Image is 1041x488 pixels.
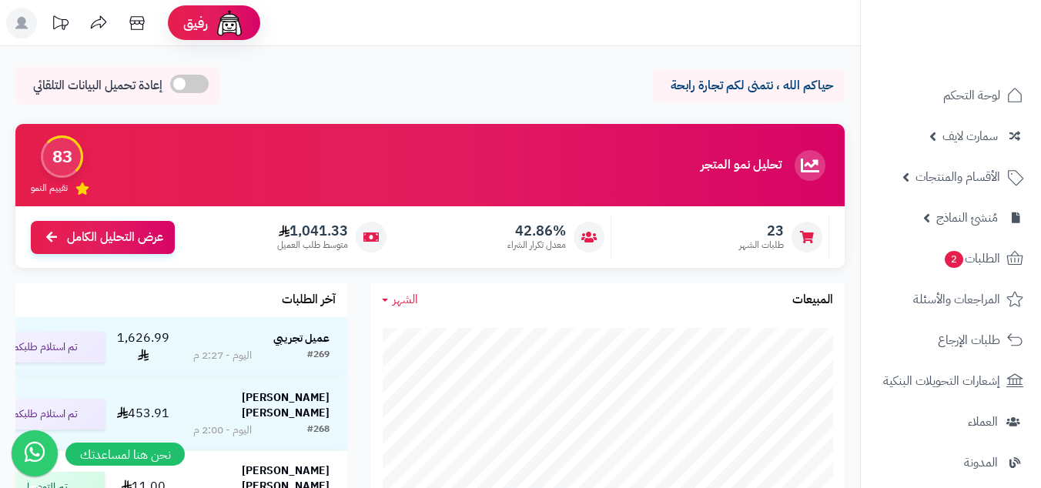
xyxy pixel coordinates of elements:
a: المدونة [870,444,1032,481]
a: العملاء [870,403,1032,440]
span: عرض التحليل الكامل [67,229,163,246]
td: 1,626.99 [111,317,176,377]
img: ai-face.png [214,8,245,38]
span: 42.86% [507,222,566,239]
p: حياكم الله ، نتمنى لكم تجارة رابحة [664,77,833,95]
span: 23 [739,222,784,239]
span: المراجعات والأسئلة [913,289,1000,310]
span: تقييم النمو [31,182,68,195]
span: العملاء [968,411,998,433]
h3: المبيعات [792,293,833,307]
a: تحديثات المنصة [41,8,79,42]
a: الطلبات2 [870,240,1032,277]
span: رفيق [183,14,208,32]
img: logo-2.png [936,43,1026,75]
div: #269 [307,348,330,363]
span: لوحة التحكم [943,85,1000,106]
span: الشهر [393,290,418,309]
td: 453.91 [111,378,176,450]
span: طلبات الشهر [739,239,784,252]
span: الطلبات [943,248,1000,269]
div: #268 [307,423,330,438]
a: طلبات الإرجاع [870,322,1032,359]
a: المراجعات والأسئلة [870,281,1032,318]
span: متوسط طلب العميل [277,239,348,252]
a: عرض التحليل الكامل [31,221,175,254]
h3: آخر الطلبات [282,293,336,307]
div: اليوم - 2:27 م [193,348,252,363]
span: طلبات الإرجاع [938,329,1000,351]
span: 2 [945,251,963,268]
a: لوحة التحكم [870,77,1032,114]
span: مُنشئ النماذج [936,207,998,229]
span: إعادة تحميل البيانات التلقائي [33,77,162,95]
span: إشعارات التحويلات البنكية [883,370,1000,392]
span: 1,041.33 [277,222,348,239]
span: الأقسام والمنتجات [915,166,1000,188]
a: إشعارات التحويلات البنكية [870,363,1032,399]
strong: [PERSON_NAME] [PERSON_NAME] [242,389,330,421]
span: سمارت لايف [942,125,998,147]
strong: عميل تجريبي [273,330,330,346]
span: المدونة [964,452,998,473]
div: اليوم - 2:00 م [193,423,252,438]
span: معدل تكرار الشراء [507,239,566,252]
h3: تحليل نمو المتجر [701,159,782,172]
a: الشهر [382,291,418,309]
